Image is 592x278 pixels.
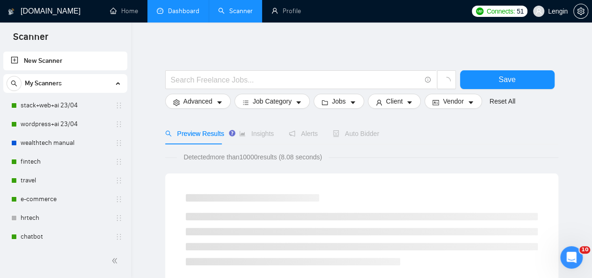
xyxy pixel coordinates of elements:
[110,7,138,15] a: homeHome
[165,94,231,109] button: settingAdvancedcaret-down
[11,52,120,70] a: New Scanner
[460,70,555,89] button: Save
[25,74,62,93] span: My Scanners
[177,152,329,162] span: Detected more than 10000 results (8.08 seconds)
[21,134,110,152] a: wealthtech manual
[239,130,246,137] span: area-chart
[157,7,199,15] a: dashboardDashboard
[442,77,451,85] span: loading
[573,4,588,19] button: setting
[21,209,110,227] a: hrtech
[376,99,382,106] span: user
[332,96,346,106] span: Jobs
[487,6,515,16] span: Connects:
[573,8,588,15] a: setting
[350,99,356,106] span: caret-down
[115,102,123,109] span: holder
[289,130,295,137] span: notification
[218,7,253,15] a: searchScanner
[228,129,236,137] div: Tooltip anchor
[173,99,180,106] span: setting
[289,130,318,137] span: Alerts
[7,76,22,91] button: search
[115,195,123,203] span: holder
[560,246,583,269] iframe: Intercom live chat
[443,96,463,106] span: Vendor
[111,256,121,265] span: double-left
[253,96,292,106] span: Job Category
[468,99,474,106] span: caret-down
[3,52,127,70] li: New Scanner
[216,99,223,106] span: caret-down
[239,130,274,137] span: Insights
[535,8,542,15] span: user
[333,130,339,137] span: robot
[517,6,524,16] span: 51
[115,139,123,147] span: holder
[424,94,482,109] button: idcardVendorcaret-down
[183,96,212,106] span: Advanced
[7,80,21,87] span: search
[8,4,15,19] img: logo
[115,158,123,165] span: holder
[322,99,328,106] span: folder
[406,99,413,106] span: caret-down
[171,74,421,86] input: Search Freelance Jobs...
[295,99,302,106] span: caret-down
[21,227,110,246] a: chatbot
[368,94,421,109] button: userClientcaret-down
[115,177,123,184] span: holder
[476,8,483,15] img: upwork-logo.png
[21,190,110,209] a: e-commerce
[115,214,123,222] span: holder
[314,94,364,109] button: folderJobscaret-down
[432,99,439,106] span: idcard
[425,77,431,83] span: info-circle
[115,120,123,128] span: holder
[333,130,379,137] span: Auto Bidder
[115,233,123,240] span: holder
[21,171,110,190] a: travel
[21,115,110,134] a: wordpress+ai 23/04
[6,30,56,50] span: Scanner
[490,96,515,106] a: Reset All
[574,8,588,15] span: setting
[21,96,110,115] a: stack+web+ai 23/04
[165,130,172,137] span: search
[234,94,310,109] button: barsJob Categorycaret-down
[498,74,515,85] span: Save
[386,96,403,106] span: Client
[21,152,110,171] a: fintech
[579,246,590,254] span: 10
[165,130,224,137] span: Preview Results
[271,7,301,15] a: userProfile
[242,99,249,106] span: bars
